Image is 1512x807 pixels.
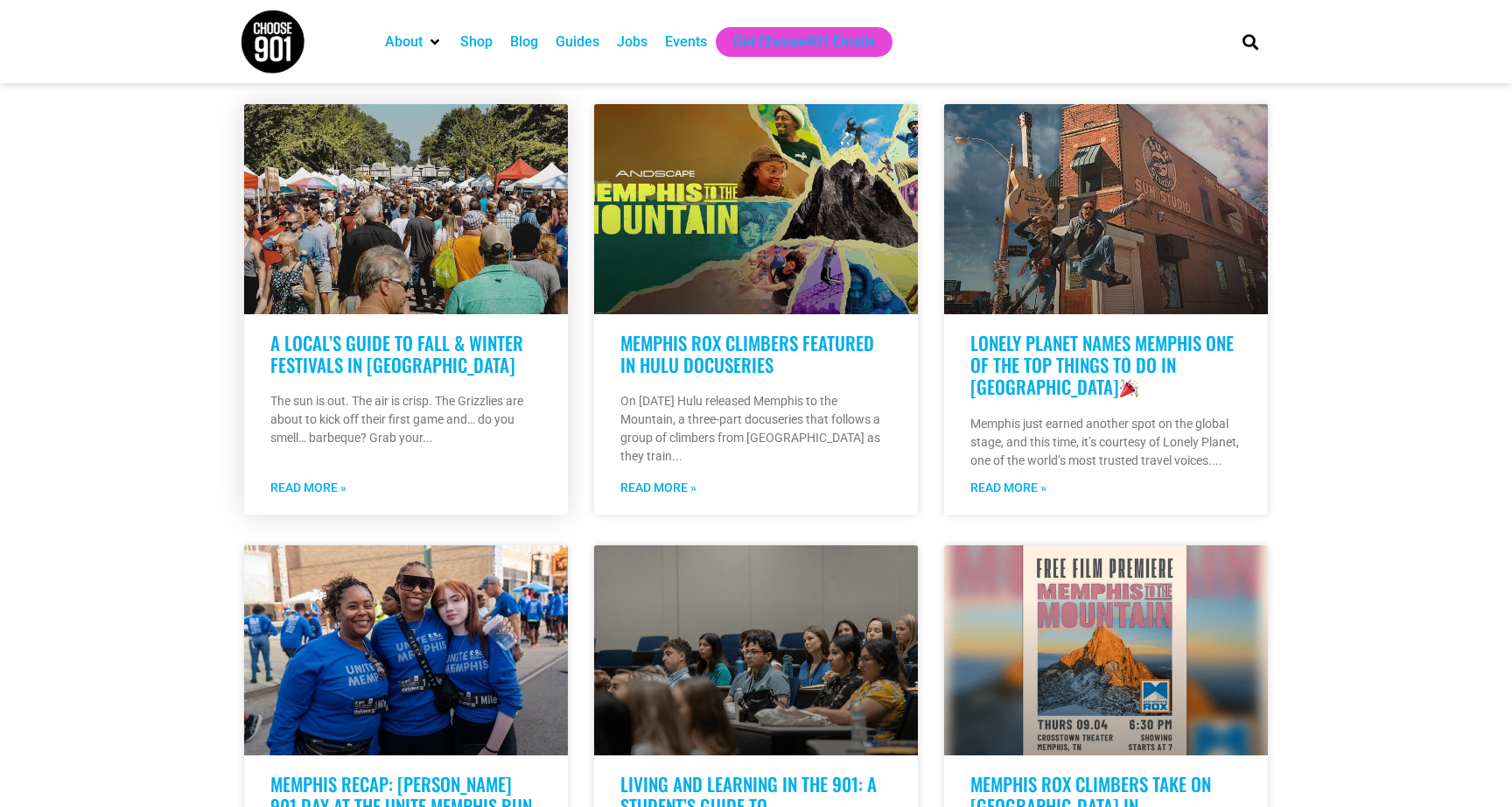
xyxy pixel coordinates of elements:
a: Poster for the free Memphis screening of "Memphis to the Mountain" at Crosstown Theater, TN, on T... [944,545,1268,755]
a: Blog [510,32,538,53]
a: Read more about Memphis Rox Climbers Featured in Hulu Docuseries [620,479,696,497]
div: Search [1236,27,1265,56]
p: On [DATE] Hulu released Memphis to the Mountain, a three-part docuseries that follows a group of ... [620,392,892,466]
nav: Main nav [376,27,1213,57]
div: About [376,27,451,57]
img: 🎉 [1120,379,1138,397]
a: A group of students sit attentively in a lecture hall, listening to a presentation. Some have not... [594,545,918,755]
a: Jobs [617,32,647,53]
a: Guides [556,32,599,53]
a: Lonely Planet Names Memphis One of the Top Things to Do in [GEOGRAPHIC_DATA] [970,329,1234,400]
a: Memphis Rox Climbers Featured in Hulu Docuseries [620,329,874,378]
a: Get Choose901 Emails [733,32,875,53]
p: Memphis just earned another spot on the global stage, and this time, it’s courtesy of Lonely Plan... [970,415,1242,470]
a: Shop [460,32,493,53]
a: Events [665,32,707,53]
a: Two people jumping in front of a building with a guitar, featuring The Edge. [944,104,1268,314]
p: The sun is out. The air is crisp. The Grizzlies are about to kick off their first game and… do yo... [270,392,542,447]
a: A Local’s Guide to Fall & Winter Festivals in [GEOGRAPHIC_DATA] [270,329,523,378]
a: Read more about Lonely Planet Names Memphis One of the Top Things to Do in North America 🎉 [970,479,1046,497]
a: Read more about A Local’s Guide to Fall & Winter Festivals in Memphis [270,479,346,497]
a: About [385,32,423,53]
